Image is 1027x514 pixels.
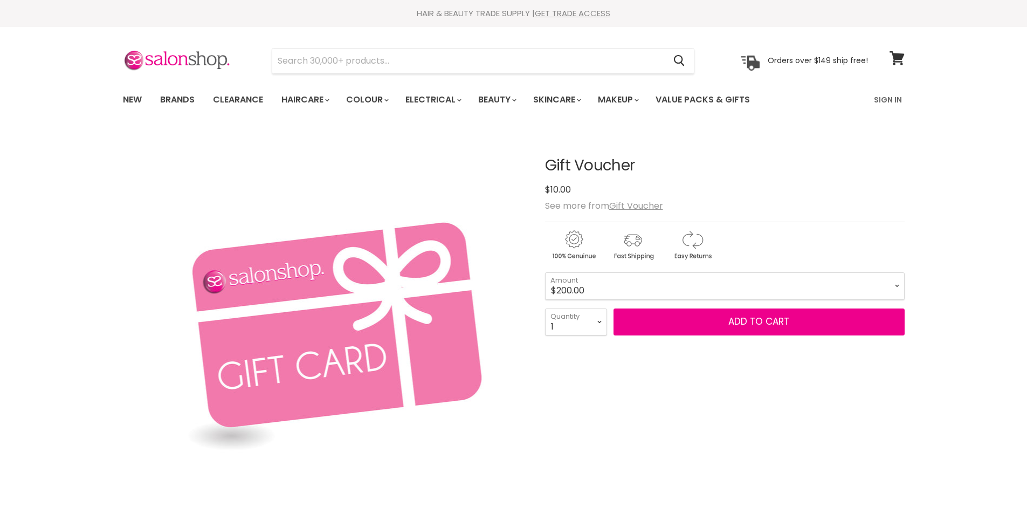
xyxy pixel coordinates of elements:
[525,88,588,111] a: Skincare
[338,88,395,111] a: Colour
[152,88,203,111] a: Brands
[205,88,271,111] a: Clearance
[728,315,789,328] span: Add to cart
[867,88,908,111] a: Sign In
[614,309,905,335] button: Add to cart
[272,49,665,73] input: Search
[545,309,607,335] select: Quantity
[545,229,602,262] img: genuine.gif
[109,8,918,19] div: HAIR & BEAUTY TRADE SUPPLY |
[273,88,336,111] a: Haircare
[272,48,694,74] form: Product
[665,49,694,73] button: Search
[545,157,905,174] h1: Gift Voucher
[768,56,868,65] p: Orders over $149 ship free!
[545,183,571,196] span: $10.00
[545,200,663,212] span: See more from
[535,8,610,19] a: GET TRADE ACCESS
[664,229,721,262] img: returns.gif
[604,229,661,262] img: shipping.gif
[647,88,758,111] a: Value Packs & Gifts
[397,88,468,111] a: Electrical
[115,84,813,115] ul: Main menu
[109,84,918,115] nav: Main
[590,88,645,111] a: Makeup
[115,88,150,111] a: New
[470,88,523,111] a: Beauty
[609,200,663,212] a: Gift Voucher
